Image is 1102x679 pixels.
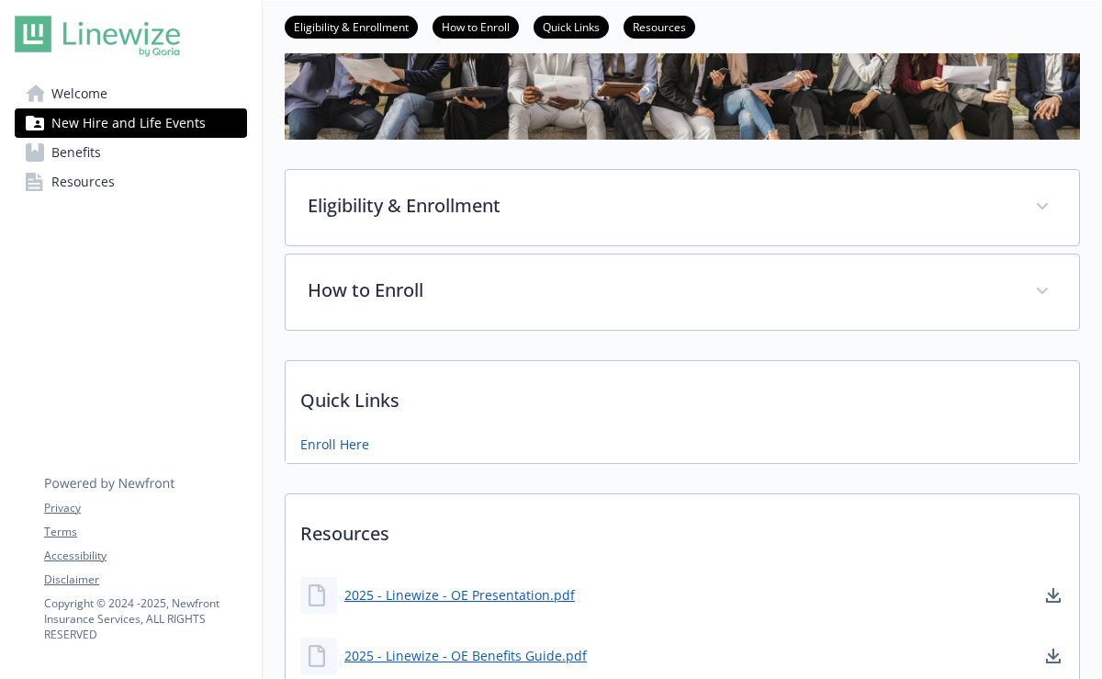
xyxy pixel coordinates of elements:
[308,277,1013,304] p: How to Enroll
[534,17,609,35] a: Quick Links
[15,167,247,197] a: Resources
[286,170,1079,245] div: Eligibility & Enrollment
[44,571,246,588] a: Disclaimer
[44,524,246,540] a: Terms
[433,17,519,35] a: How to Enroll
[15,138,247,167] a: Benefits
[286,361,1079,429] p: Quick Links
[286,255,1079,330] div: How to Enroll
[344,646,587,665] a: 2025 - Linewize - OE Benefits Guide.pdf
[308,192,1013,220] p: Eligibility & Enrollment
[44,548,246,564] a: Accessibility
[1042,645,1064,667] a: download document
[624,17,695,35] a: Resources
[285,17,418,35] a: Eligibility & Enrollment
[44,595,246,642] p: Copyright © 2024 - 2025 , Newfront Insurance Services, ALL RIGHTS RESERVED
[51,79,107,108] span: Welcome
[300,435,369,454] a: Enroll Here
[51,108,206,138] span: New Hire and Life Events
[1042,584,1064,606] a: download document
[15,108,247,138] a: New Hire and Life Events
[44,500,246,516] a: Privacy
[51,138,101,167] span: Benefits
[51,167,115,197] span: Resources
[15,79,247,108] a: Welcome
[344,585,575,605] a: 2025 - Linewize - OE Presentation.pdf
[286,494,1079,562] p: Resources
